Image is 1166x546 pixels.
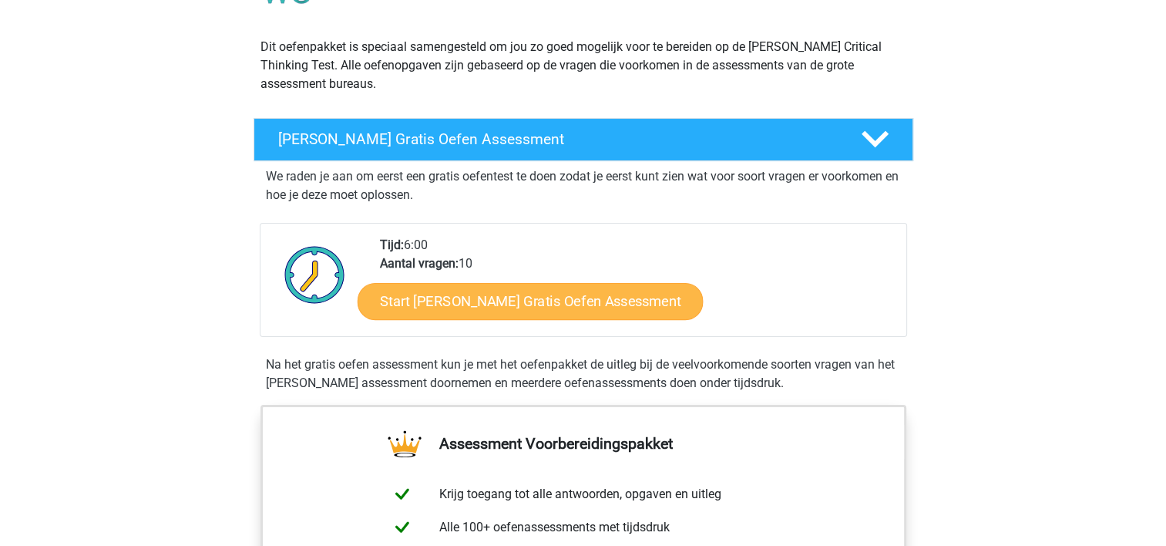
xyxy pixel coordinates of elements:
div: Na het gratis oefen assessment kun je met het oefenpakket de uitleg bij de veelvoorkomende soorte... [260,356,907,393]
b: Tijd: [380,238,404,252]
a: [PERSON_NAME] Gratis Oefen Assessment [247,118,919,161]
p: Dit oefenpakket is speciaal samengesteld om jou zo goed mogelijk voor te bereiden op de [PERSON_N... [260,38,906,93]
div: 6:00 10 [368,236,906,336]
p: We raden je aan om eerst een gratis oefentest te doen zodat je eerst kunt zien wat voor soort vra... [266,167,901,204]
img: Klok [276,236,354,313]
a: Start [PERSON_NAME] Gratis Oefen Assessment [358,283,704,320]
b: Aantal vragen: [380,256,459,271]
h4: [PERSON_NAME] Gratis Oefen Assessment [278,130,836,148]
